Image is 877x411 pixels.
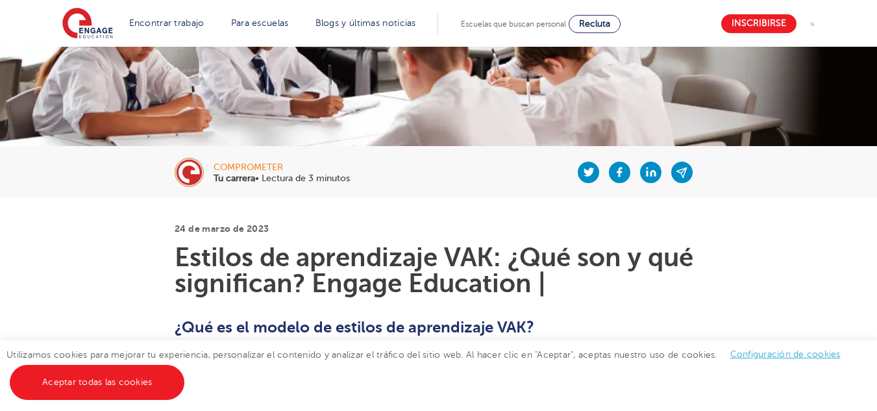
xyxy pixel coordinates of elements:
[175,318,534,336] font: ¿Qué es el modelo de estilos de aprendizaje VAK?
[255,173,350,183] font: • Lectura de 3 minutos
[569,15,621,33] a: Recluta
[461,19,566,29] font: Escuelas que buscan personal
[42,377,152,387] font: Aceptar todas las cookies
[175,223,269,234] font: 24 de marzo de 2023
[62,8,113,40] img: Educación comprometida
[214,162,283,172] font: comprometer
[721,14,797,33] a: Inscribirse
[6,350,717,360] font: Utilizamos cookies para mejorar tu experiencia, personalizar el contenido y analizar el tráfico d...
[730,349,841,359] a: Configuración de cookies
[10,365,184,400] a: Aceptar todas las cookies
[732,19,786,29] font: Inscribirse
[579,19,610,29] font: Recluta
[315,18,416,28] a: Blogs y últimas noticias
[214,173,255,183] font: Tu carrera
[175,243,693,298] font: Estilos de aprendizaje VAK: ¿Qué son y qué significan? Engage Education |
[129,18,204,28] a: Encontrar trabajo
[231,18,289,28] a: Para escuelas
